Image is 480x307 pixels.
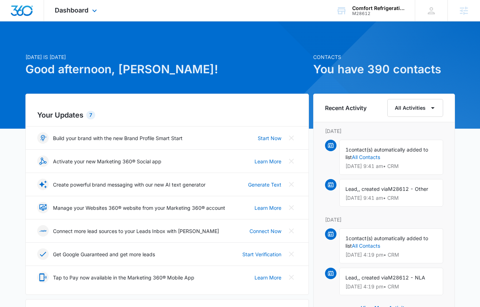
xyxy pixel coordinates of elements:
button: Close [286,132,297,144]
a: Learn More [254,274,281,281]
span: contact(s) automatically added to list [345,147,428,160]
h6: Recent Activity [325,104,367,112]
button: Close [286,155,297,167]
a: All Contacts [352,154,380,160]
h1: You have 390 contacts [313,61,455,78]
p: [DATE] 4:19 pm • CRM [345,252,437,257]
a: Learn More [254,158,281,165]
span: Lead, [345,274,359,281]
button: Close [286,225,297,237]
div: 7 [86,111,95,119]
span: 1 [345,147,349,153]
a: Connect Now [249,227,281,235]
p: [DATE] [325,127,443,135]
p: [DATE] is [DATE] [25,53,309,61]
button: Close [286,202,297,213]
span: Lead, [345,186,359,192]
button: Close [286,272,297,283]
button: All Activities [387,99,443,117]
p: Create powerful brand messaging with our new AI text generator [53,181,205,188]
h1: Good afternoon, [PERSON_NAME]! [25,61,309,78]
a: Start Verification [242,251,281,258]
div: account name [352,5,404,11]
a: Start Now [258,134,281,142]
a: All Contacts [352,243,380,249]
p: [DATE] [325,216,443,223]
span: M28612 - Other [388,186,428,192]
button: Close [286,248,297,260]
p: Connect more lead sources to your Leads Inbox with [PERSON_NAME] [53,227,219,235]
h2: Your Updates [37,110,297,120]
div: account id [352,11,404,16]
a: Learn More [254,204,281,212]
p: Get Google Guaranteed and get more leads [53,251,155,258]
p: Activate your new Marketing 360® Social app [53,158,161,165]
span: , created via [359,274,388,281]
p: [DATE] 4:19 pm • CRM [345,284,437,289]
span: , created via [359,186,388,192]
span: 1 [345,235,349,241]
span: M28612 - NLA [388,274,425,281]
p: Manage your Websites 360® website from your Marketing 360® account [53,204,225,212]
span: Dashboard [55,6,88,14]
p: Contacts [313,53,455,61]
p: Build your brand with the new Brand Profile Smart Start [53,134,183,142]
a: Generate Text [248,181,281,188]
span: contact(s) automatically added to list [345,235,428,249]
p: [DATE] 9:41 am • CRM [345,164,437,169]
button: Close [286,179,297,190]
p: Tap to Pay now available in the Marketing 360® Mobile App [53,274,194,281]
p: [DATE] 9:41 am • CRM [345,195,437,200]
